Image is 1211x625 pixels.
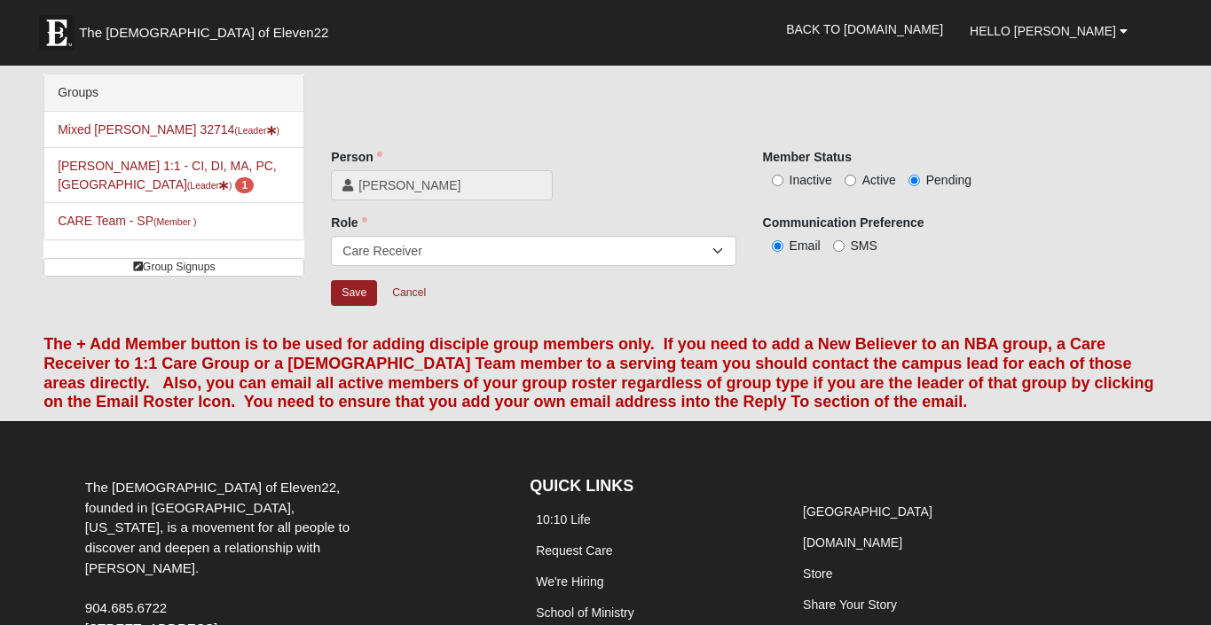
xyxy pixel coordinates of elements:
[851,238,877,253] span: SMS
[833,240,845,252] input: SMS
[39,15,75,51] img: Eleven22 logo
[44,74,303,112] div: Groups
[381,279,437,307] a: Cancel
[79,24,328,42] span: The [DEMOGRAPHIC_DATA] of Eleven22
[58,214,196,228] a: CARE Team - SP(Member )
[772,240,783,252] input: Email
[803,504,932,519] a: [GEOGRAPHIC_DATA]
[530,477,770,496] h4: QUICK LINKS
[763,214,924,231] label: Communication Preference
[275,604,379,620] span: HTML Size: 137 KB
[1168,594,1199,620] a: Page Properties (Alt+P)
[790,238,821,253] span: Email
[234,125,279,136] small: (Leader )
[392,601,402,620] a: Web cache enabled
[536,543,612,558] a: Request Care
[956,9,1141,53] a: Hello [PERSON_NAME]
[145,604,262,620] span: ViewState Size: 60 KB
[970,24,1116,38] span: Hello [PERSON_NAME]
[235,177,254,193] span: number of pending members
[790,173,832,187] span: Inactive
[803,566,832,581] a: Store
[358,176,541,194] span: [PERSON_NAME]
[926,173,971,187] span: Pending
[43,258,304,277] a: Group Signups
[908,175,920,186] input: Pending
[772,175,783,186] input: Inactive
[536,512,591,527] a: 10:10 Life
[17,605,126,618] a: Page Load Time: 0.68s
[331,214,366,231] label: Role
[331,280,377,306] input: Alt+s
[773,7,956,51] a: Back to [DOMAIN_NAME]
[845,175,856,186] input: Active
[30,6,385,51] a: The [DEMOGRAPHIC_DATA] of Eleven22
[1136,594,1168,620] a: Block Configuration (Alt-B)
[862,173,896,187] span: Active
[803,535,902,550] a: [DOMAIN_NAME]
[331,148,381,166] label: Person
[43,335,1153,410] font: The + Add Member button is to be used for adding disciple group members only. If you need to add ...
[763,148,852,166] label: Member Status
[536,574,603,589] a: We're Hiring
[187,180,232,191] small: (Leader )
[153,216,196,227] small: (Member )
[58,159,277,191] a: [PERSON_NAME] 1:1 - CI, DI, MA, PC, [GEOGRAPHIC_DATA](Leader) 1
[58,122,279,137] a: Mixed [PERSON_NAME] 32714(Leader)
